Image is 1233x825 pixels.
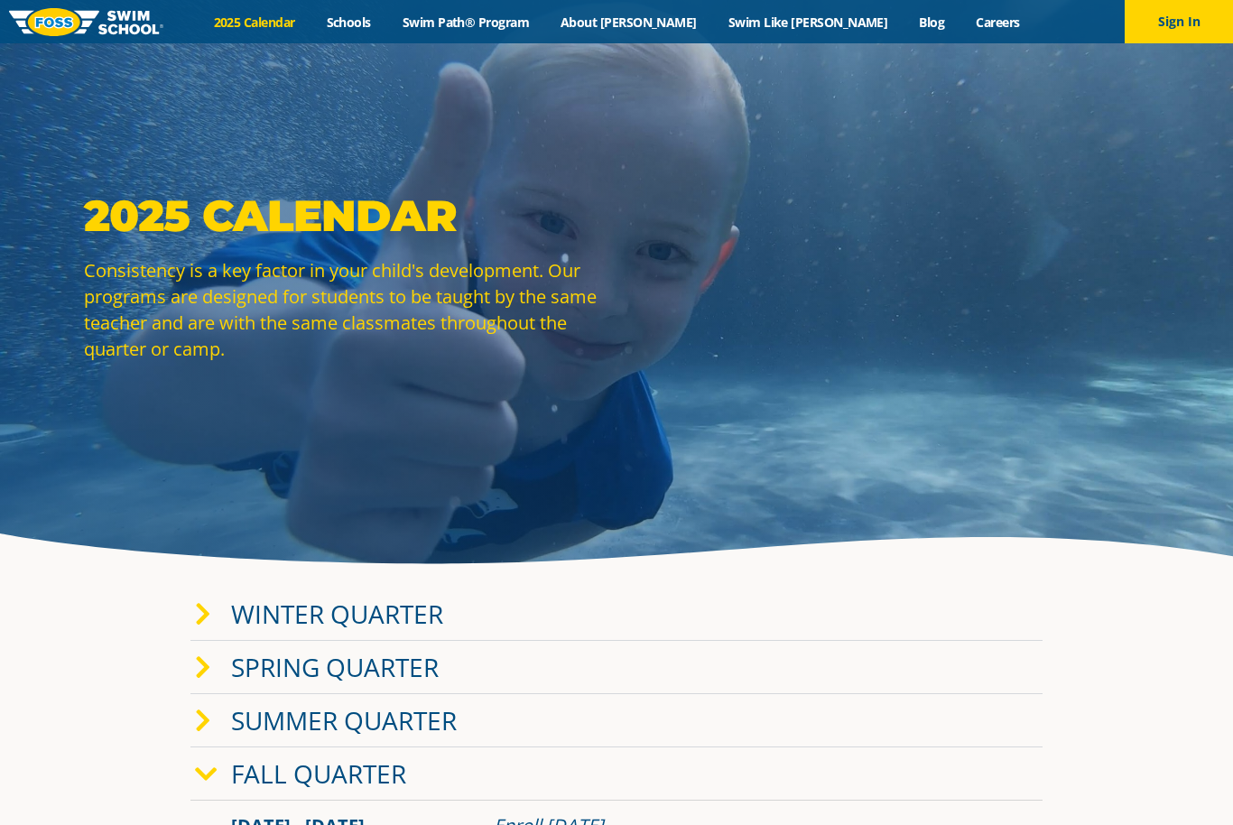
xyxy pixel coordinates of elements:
a: Fall Quarter [231,756,406,791]
a: About [PERSON_NAME] [545,14,713,31]
a: Blog [904,14,960,31]
a: Careers [960,14,1035,31]
strong: 2025 Calendar [84,190,457,242]
a: Schools [311,14,386,31]
a: Spring Quarter [231,650,439,684]
p: Consistency is a key factor in your child's development. Our programs are designed for students t... [84,257,607,362]
a: Winter Quarter [231,597,443,631]
a: Summer Quarter [231,703,457,737]
img: FOSS Swim School Logo [9,8,163,36]
a: Swim Path® Program [386,14,544,31]
a: 2025 Calendar [198,14,311,31]
a: Swim Like [PERSON_NAME] [712,14,904,31]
